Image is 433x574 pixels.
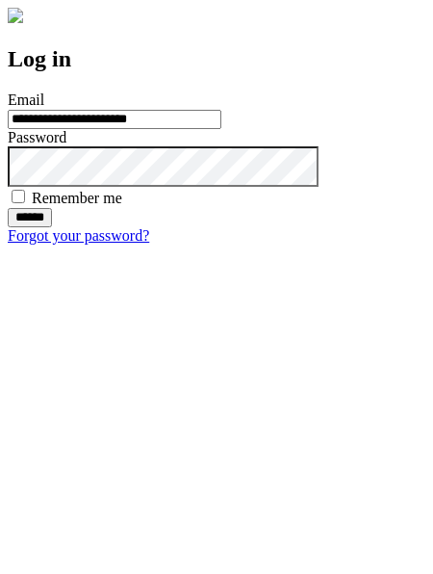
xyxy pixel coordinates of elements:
[8,8,23,23] img: logo-4e3dc11c47720685a147b03b5a06dd966a58ff35d612b21f08c02c0306f2b779.png
[8,91,44,108] label: Email
[32,190,122,206] label: Remember me
[8,227,149,244] a: Forgot your password?
[8,129,66,145] label: Password
[8,46,425,72] h2: Log in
